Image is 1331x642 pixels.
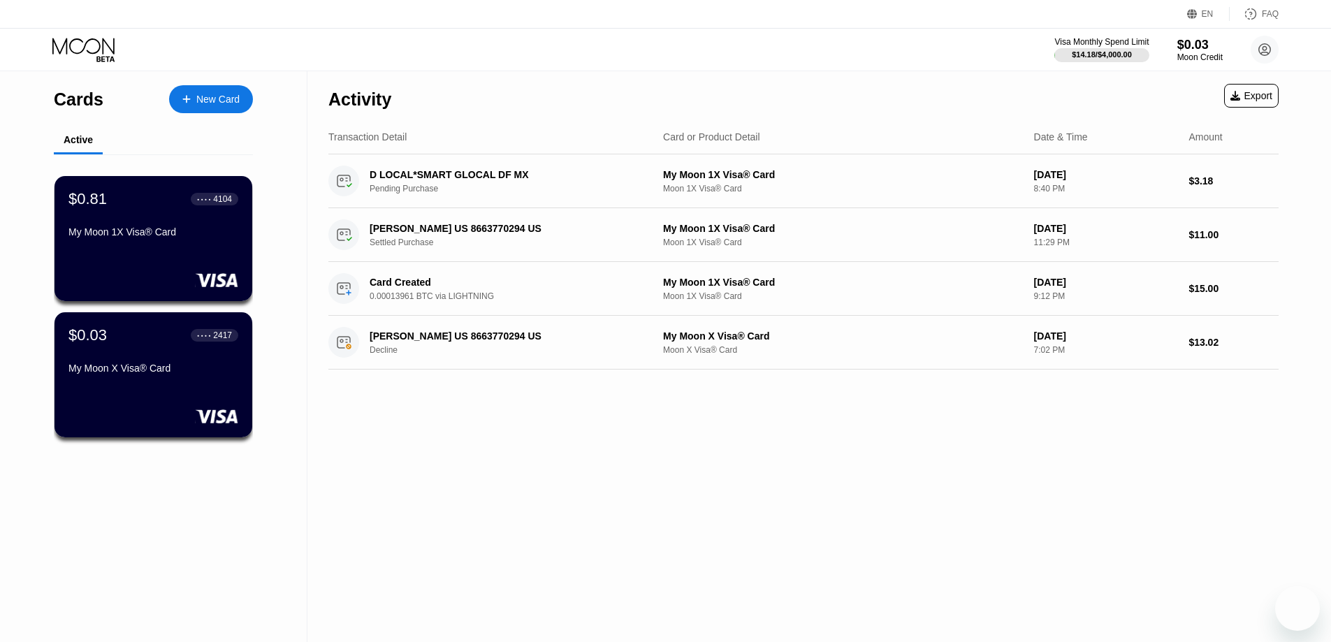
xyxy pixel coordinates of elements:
[1188,175,1279,187] div: $3.18
[1054,37,1149,47] div: Visa Monthly Spend Limit
[1230,7,1279,21] div: FAQ
[169,85,253,113] div: New Card
[1187,7,1230,21] div: EN
[68,363,238,374] div: My Moon X Visa® Card
[64,134,93,145] div: Active
[1188,131,1222,143] div: Amount
[663,238,1023,247] div: Moon 1X Visa® Card
[68,190,107,208] div: $0.81
[196,94,240,105] div: New Card
[663,169,1023,180] div: My Moon 1X Visa® Card
[1034,330,1178,342] div: [DATE]
[1054,37,1149,62] div: Visa Monthly Spend Limit$14.18/$4,000.00
[663,131,760,143] div: Card or Product Detail
[1188,283,1279,294] div: $15.00
[1072,50,1132,59] div: $14.18 / $4,000.00
[663,330,1023,342] div: My Moon X Visa® Card
[328,208,1279,262] div: [PERSON_NAME] US 8663770294 USSettled PurchaseMy Moon 1X Visa® CardMoon 1X Visa® Card[DATE]11:29 ...
[370,291,661,301] div: 0.00013961 BTC via LIGHTNING
[370,184,661,194] div: Pending Purchase
[54,312,252,437] div: $0.03● ● ● ●2417My Moon X Visa® Card
[1034,223,1178,234] div: [DATE]
[54,89,103,110] div: Cards
[1188,337,1279,348] div: $13.02
[328,89,391,110] div: Activity
[1188,229,1279,240] div: $11.00
[663,184,1023,194] div: Moon 1X Visa® Card
[1034,345,1178,355] div: 7:02 PM
[663,345,1023,355] div: Moon X Visa® Card
[370,223,641,234] div: [PERSON_NAME] US 8663770294 US
[1034,184,1178,194] div: 8:40 PM
[370,277,641,288] div: Card Created
[1230,90,1272,101] div: Export
[1034,169,1178,180] div: [DATE]
[663,291,1023,301] div: Moon 1X Visa® Card
[1224,84,1279,108] div: Export
[1034,131,1088,143] div: Date & Time
[1177,38,1223,52] div: $0.03
[328,316,1279,370] div: [PERSON_NAME] US 8663770294 USDeclineMy Moon X Visa® CardMoon X Visa® Card[DATE]7:02 PM$13.02
[370,345,661,355] div: Decline
[213,330,232,340] div: 2417
[1262,9,1279,19] div: FAQ
[663,223,1023,234] div: My Moon 1X Visa® Card
[370,330,641,342] div: [PERSON_NAME] US 8663770294 US
[197,197,211,201] div: ● ● ● ●
[328,262,1279,316] div: Card Created0.00013961 BTC via LIGHTNINGMy Moon 1X Visa® CardMoon 1X Visa® Card[DATE]9:12 PM$15.00
[328,154,1279,208] div: D LOCAL*SMART GLOCAL DF MXPending PurchaseMy Moon 1X Visa® CardMoon 1X Visa® Card[DATE]8:40 PM$3.18
[1034,238,1178,247] div: 11:29 PM
[54,176,252,301] div: $0.81● ● ● ●4104My Moon 1X Visa® Card
[1034,291,1178,301] div: 9:12 PM
[370,238,661,247] div: Settled Purchase
[663,277,1023,288] div: My Moon 1X Visa® Card
[1177,52,1223,62] div: Moon Credit
[213,194,232,204] div: 4104
[370,169,641,180] div: D LOCAL*SMART GLOCAL DF MX
[1177,38,1223,62] div: $0.03Moon Credit
[1275,586,1320,631] iframe: Button to launch messaging window, conversation in progress
[1034,277,1178,288] div: [DATE]
[1202,9,1214,19] div: EN
[68,326,107,344] div: $0.03
[68,226,238,238] div: My Moon 1X Visa® Card
[328,131,407,143] div: Transaction Detail
[197,333,211,337] div: ● ● ● ●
